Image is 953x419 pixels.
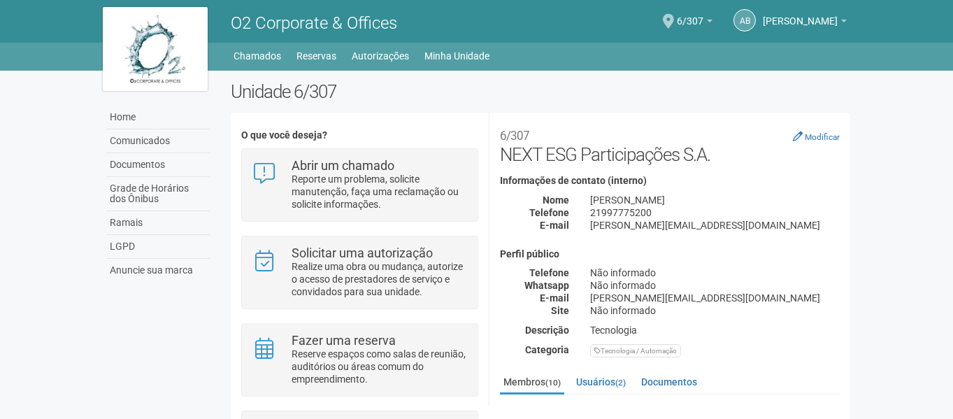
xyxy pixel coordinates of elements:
strong: E-mail [540,220,569,231]
a: Usuários(2) [573,371,629,392]
a: Chamados [234,46,281,66]
div: Não informado [580,267,850,279]
div: [PERSON_NAME][EMAIL_ADDRESS][DOMAIN_NAME] [580,219,850,232]
h4: Perfil público [500,249,840,260]
p: Realize uma obra ou mudança, autorize o acesso de prestadores de serviço e convidados para sua un... [292,260,467,298]
a: Home [106,106,210,129]
div: Não informado [580,304,850,317]
a: Solicitar uma autorização Realize uma obra ou mudança, autorize o acesso de prestadores de serviç... [252,247,467,298]
a: Comunicados [106,129,210,153]
a: Fazer uma reserva Reserve espaços como salas de reunião, auditórios ou áreas comum do empreendime... [252,334,467,385]
div: Tecnologia / Automação [590,344,681,357]
div: Não informado [580,279,850,292]
h2: NEXT ESG Participações S.A. [500,123,840,165]
a: Membros(10) [500,371,564,395]
strong: Whatsapp [524,280,569,291]
a: Anuncie sua marca [106,259,210,282]
strong: Fazer uma reserva [292,333,396,348]
div: Tecnologia ​ [580,324,850,336]
a: [PERSON_NAME] [763,17,847,29]
strong: Site [551,305,569,316]
a: Minha Unidade [424,46,489,66]
img: logo.jpg [103,7,208,91]
a: Ramais [106,211,210,235]
span: O2 Corporate & Offices [231,13,397,33]
p: Reporte um problema, solicite manutenção, faça uma reclamação ou solicite informações. [292,173,467,211]
a: AB [733,9,756,31]
strong: Descrição [525,325,569,336]
span: 6/307 [677,2,703,27]
div: 21997775200 [580,206,850,219]
small: Modificar [805,132,840,142]
strong: Abrir um chamado [292,158,394,173]
strong: Telefone [529,207,569,218]
a: Grade de Horários dos Ônibus [106,177,210,211]
strong: Categoria [525,344,569,355]
a: Reservas [296,46,336,66]
strong: Telefone [529,267,569,278]
a: Documentos [106,153,210,177]
a: LGPD [106,235,210,259]
strong: Membros [500,406,840,418]
span: Alfredo Barbosa Neto [763,2,838,27]
a: 6/307 [677,17,712,29]
strong: Nome [543,194,569,206]
strong: Solicitar uma autorização [292,246,433,260]
div: [PERSON_NAME][EMAIL_ADDRESS][DOMAIN_NAME] [580,292,850,304]
p: Reserve espaços como salas de reunião, auditórios ou áreas comum do empreendimento. [292,348,467,385]
h4: O que você deseja? [241,130,478,141]
a: Modificar [793,131,840,142]
div: [PERSON_NAME] [580,194,850,206]
a: Abrir um chamado Reporte um problema, solicite manutenção, faça uma reclamação ou solicite inform... [252,159,467,211]
a: Documentos [638,371,701,392]
h2: Unidade 6/307 [231,81,851,102]
a: Autorizações [352,46,409,66]
h4: Informações de contato (interno) [500,176,840,186]
small: (2) [615,378,626,388]
small: (10) [545,378,561,388]
strong: E-mail [540,292,569,304]
small: 6/307 [500,129,529,143]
